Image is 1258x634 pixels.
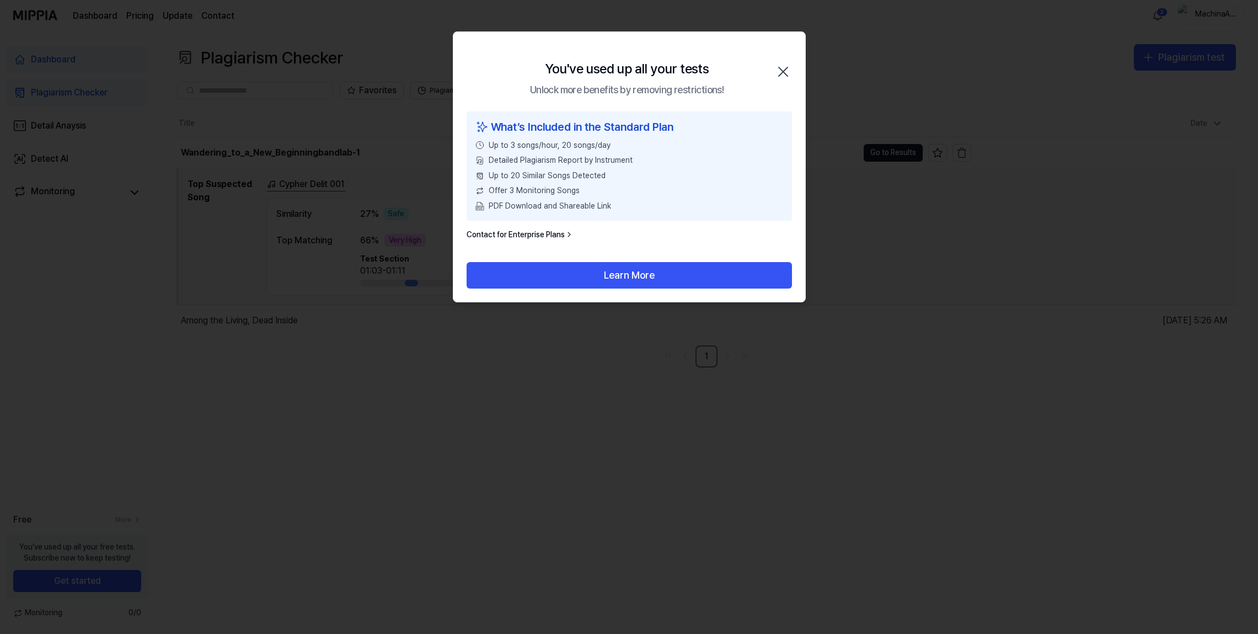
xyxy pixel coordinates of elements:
span: Up to 3 songs/hour, 20 songs/day [489,140,611,151]
div: Unlock more benefits by removing restrictions! [530,82,724,98]
img: sparkles icon [475,118,489,136]
span: Detailed Plagiarism Report by Instrument [489,155,633,166]
button: Learn More [467,262,792,289]
span: Offer 3 Monitoring Songs [489,185,580,196]
div: What’s Included in the Standard Plan [475,118,783,136]
span: PDF Download and Shareable Link [489,201,611,212]
a: Contact for Enterprise Plans [467,230,574,241]
img: PDF Download [475,202,484,211]
span: Up to 20 Similar Songs Detected [489,171,606,182]
div: You've used up all your tests [545,58,709,79]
